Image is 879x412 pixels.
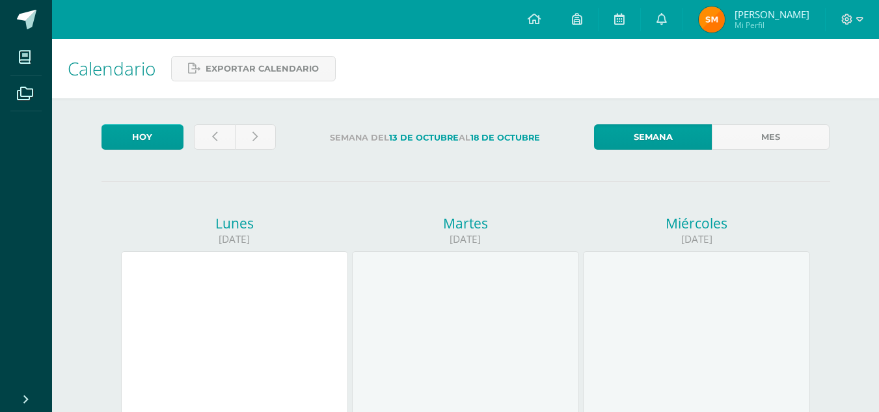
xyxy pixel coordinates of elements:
[68,56,156,81] span: Calendario
[352,214,579,232] div: Martes
[470,133,540,143] strong: 18 de Octubre
[583,232,810,246] div: [DATE]
[735,20,809,31] span: Mi Perfil
[121,214,348,232] div: Lunes
[594,124,712,150] a: Semana
[101,124,183,150] a: Hoy
[352,232,579,246] div: [DATE]
[699,7,725,33] img: 4d4a0b93b4593fd797670cfad7e27ec8.png
[712,124,830,150] a: Mes
[171,56,336,81] a: Exportar calendario
[121,232,348,246] div: [DATE]
[583,214,810,232] div: Miércoles
[286,124,584,151] label: Semana del al
[735,8,809,21] span: [PERSON_NAME]
[389,133,459,143] strong: 13 de Octubre
[206,57,319,81] span: Exportar calendario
